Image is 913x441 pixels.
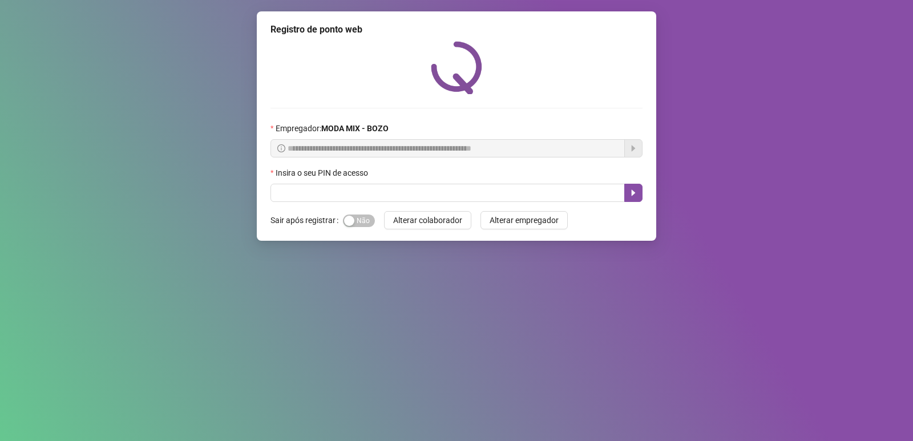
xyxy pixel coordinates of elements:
[276,122,389,135] span: Empregador :
[490,214,559,226] span: Alterar empregador
[270,211,343,229] label: Sair após registrar
[629,188,638,197] span: caret-right
[270,167,375,179] label: Insira o seu PIN de acesso
[321,124,389,133] strong: MODA MIX - BOZO
[270,23,643,37] div: Registro de ponto web
[393,214,462,226] span: Alterar colaborador
[431,41,482,94] img: QRPoint
[480,211,568,229] button: Alterar empregador
[384,211,471,229] button: Alterar colaborador
[277,144,285,152] span: info-circle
